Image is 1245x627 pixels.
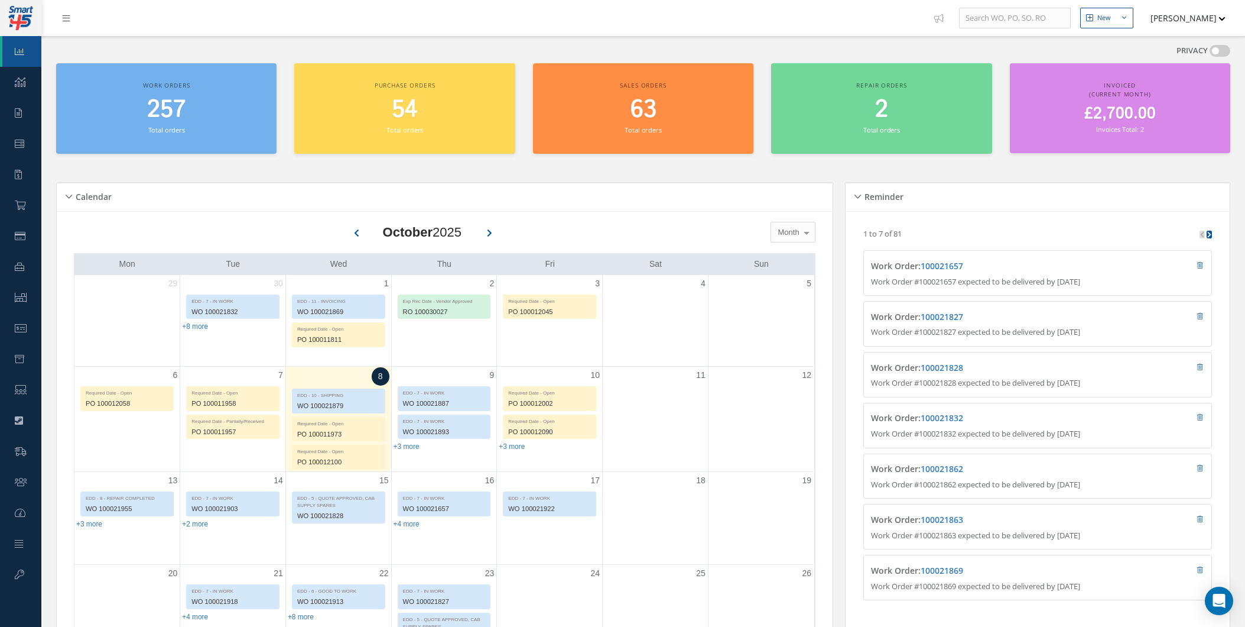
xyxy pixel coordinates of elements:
[483,472,497,489] a: October 16, 2025
[72,188,112,202] h5: Calendar
[603,472,708,565] td: October 18, 2025
[8,6,33,30] img: smart145-logo-small.png
[166,565,180,582] a: October 20, 2025
[372,367,389,386] a: October 8, 2025
[74,366,180,471] td: October 6, 2025
[959,8,1071,29] input: Search WO, PO, SO, RO
[863,228,902,239] p: 1 to 7 of 81
[285,366,391,471] td: October 8, 2025
[804,275,814,292] a: October 5, 2025
[148,125,185,134] small: Total orders
[292,455,385,469] div: PO 100012100
[117,257,138,272] a: Monday
[391,275,497,367] td: October 2, 2025
[398,595,490,609] div: WO 100021827
[921,311,963,322] a: 100021827
[871,276,1204,288] p: Work Order #100021657 expected to be delivered by [DATE]
[487,367,497,384] a: October 9, 2025
[377,565,391,582] a: October 22, 2025
[497,275,603,367] td: October 3, 2025
[483,565,497,582] a: October 23, 2025
[875,93,888,127] span: 2
[166,275,180,292] a: September 29, 2025
[503,492,596,502] div: EDD - 7 - IN WORK
[698,275,708,292] a: October 4, 2025
[271,565,285,582] a: October 21, 2025
[187,425,279,439] div: PO 100011957
[708,472,814,565] td: October 19, 2025
[292,399,385,413] div: WO 100021879
[871,530,1204,542] p: Work Order #100021863 expected to be delivered by [DATE]
[1097,13,1111,23] div: New
[921,514,963,525] a: 100021863
[503,415,596,425] div: Required Date - Open
[799,367,814,384] a: October 12, 2025
[383,222,461,242] div: 2025
[398,295,490,305] div: Exp Rec Date - Vendor Approved
[752,257,771,272] a: Sunday
[391,472,497,565] td: October 16, 2025
[187,305,279,319] div: WO 100021832
[143,81,190,89] span: Work orders
[694,367,708,384] a: October 11, 2025
[182,613,208,621] a: Show 4 more events
[391,366,497,471] td: October 9, 2025
[918,514,963,525] span: :
[503,387,596,397] div: Required Date - Open
[918,565,963,576] span: :
[398,425,490,439] div: WO 100021893
[921,565,963,576] a: 100021869
[603,275,708,367] td: October 4, 2025
[292,305,385,319] div: WO 100021869
[503,305,596,319] div: PO 100012045
[187,585,279,595] div: EDD - 7 - IN WORK
[921,260,963,272] a: 100021657
[503,502,596,516] div: WO 100021922
[708,366,814,471] td: October 12, 2025
[398,415,490,425] div: EDD - 7 - IN WORK
[499,442,525,451] a: Show 3 more events
[398,305,490,319] div: RO 100030027
[620,81,666,89] span: Sales orders
[775,227,799,238] span: Month
[180,472,286,565] td: October 14, 2025
[871,566,1116,576] h4: Work Order
[147,93,186,127] span: 257
[56,63,277,154] a: Work orders 257 Total orders
[377,472,391,489] a: October 15, 2025
[1176,45,1208,57] label: PRIVACY
[398,387,490,397] div: EDD - 7 - IN WORK
[799,472,814,489] a: October 19, 2025
[166,472,180,489] a: October 13, 2025
[180,366,286,471] td: October 7, 2025
[871,312,1116,322] h4: Work Order
[81,397,173,411] div: PO 100012058
[630,93,656,127] span: 63
[694,472,708,489] a: October 18, 2025
[871,464,1116,474] h4: Work Order
[708,275,814,367] td: October 5, 2025
[1139,7,1226,30] button: [PERSON_NAME]
[74,275,180,367] td: September 29, 2025
[271,275,285,292] a: September 30, 2025
[187,595,279,609] div: WO 100021918
[871,428,1204,440] p: Work Order #100021832 expected to be delivered by [DATE]
[285,472,391,565] td: October 15, 2025
[1010,63,1230,153] a: Invoiced (Current Month) £2,700.00 Invoices Total: 2
[435,257,454,272] a: Thursday
[918,463,963,474] span: :
[187,502,279,516] div: WO 100021903
[383,225,433,240] b: October
[625,125,661,134] small: Total orders
[1084,102,1156,125] span: £2,700.00
[170,367,180,384] a: October 6, 2025
[771,63,992,154] a: Repair orders 2 Total orders
[1205,587,1233,615] div: Open Intercom Messenger
[398,397,490,411] div: WO 100021887
[1080,8,1133,28] button: New
[487,275,497,292] a: October 2, 2025
[918,260,963,272] span: :
[187,397,279,411] div: PO 100011958
[503,295,596,305] div: Required Date - Open
[375,81,435,89] span: Purchase orders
